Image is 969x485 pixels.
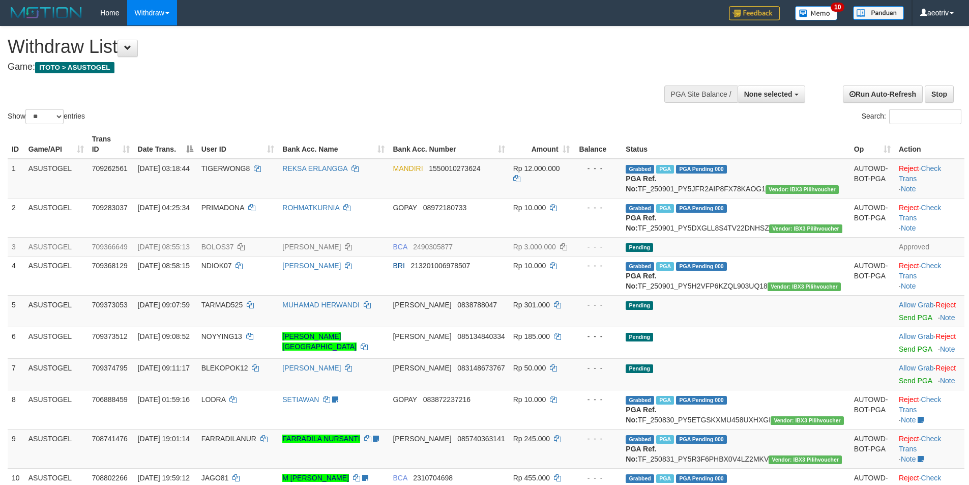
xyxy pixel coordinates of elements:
a: ROHMATKURNIA [282,204,339,212]
a: M [PERSON_NAME] [282,474,349,482]
a: Note [901,185,916,193]
span: PRIMADONA [201,204,244,212]
h1: Withdraw List [8,37,636,57]
span: [PERSON_NAME] [393,435,451,443]
a: SETIAWAN [282,395,319,404]
span: NOYYING13 [201,332,242,340]
span: Copy 1550010273624 to clipboard [429,164,480,173]
a: Reject [899,474,919,482]
th: Amount: activate to sort column ascending [509,130,574,159]
span: Marked by aeotriv [656,474,674,483]
span: Rp 301.000 [513,301,550,309]
td: · · [895,429,964,468]
span: BRI [393,262,404,270]
a: [PERSON_NAME] [282,262,341,270]
a: Note [901,224,916,232]
td: 7 [8,358,24,390]
span: Grabbed [626,396,654,405]
span: Copy 083872237216 to clipboard [423,395,471,404]
td: ASUSTOGEL [24,429,88,468]
span: Rp 185.000 [513,332,550,340]
a: Check Trans [899,204,941,222]
a: [PERSON_NAME][GEOGRAPHIC_DATA] [282,332,357,351]
div: PGA Site Balance / [664,85,738,103]
div: - - - [578,203,618,213]
th: Balance [574,130,622,159]
span: GOPAY [393,204,417,212]
a: Reject [899,435,919,443]
a: Note [901,416,916,424]
a: Send PGA [899,345,932,353]
span: [DATE] 08:58:15 [138,262,190,270]
td: ASUSTOGEL [24,159,88,198]
span: 10 [831,3,844,12]
span: Pending [626,333,653,341]
td: 5 [8,295,24,327]
td: Approved [895,237,964,256]
span: ITOTO > ASUSTOGEL [35,62,114,73]
span: [DATE] 04:25:34 [138,204,190,212]
span: MANDIRI [393,164,423,173]
span: Vendor URL: https://payment5.1velocity.biz [766,185,839,194]
td: TF_250831_PY5R3F6PHBX0V4LZ2MKV [622,429,850,468]
th: Trans ID: activate to sort column ascending [88,130,134,159]
span: Grabbed [626,262,654,271]
span: PGA Pending [676,204,727,213]
a: Check Trans [899,435,941,453]
td: AUTOWD-BOT-PGA [850,159,895,198]
td: ASUSTOGEL [24,390,88,429]
span: PGA Pending [676,165,727,174]
span: 708741476 [92,435,128,443]
span: Copy 085740363141 to clipboard [457,435,505,443]
span: 709368129 [92,262,128,270]
td: 9 [8,429,24,468]
a: Allow Grab [899,364,933,372]
th: Bank Acc. Number: activate to sort column ascending [389,130,509,159]
input: Search: [889,109,961,124]
span: PGA Pending [676,396,727,405]
td: TF_250901_PY5H2VFP6KZQL903UQ18 [622,256,850,295]
b: PGA Ref. No: [626,175,656,193]
td: 1 [8,159,24,198]
span: GOPAY [393,395,417,404]
a: Check Trans [899,395,941,414]
span: [DATE] 01:59:16 [138,395,190,404]
div: - - - [578,394,618,405]
b: PGA Ref. No: [626,406,656,424]
span: Marked by aeoros [656,396,674,405]
th: Game/API: activate to sort column ascending [24,130,88,159]
span: Copy 213201006978507 to clipboard [411,262,471,270]
div: - - - [578,473,618,483]
span: Pending [626,364,653,373]
span: Vendor URL: https://payment5.1velocity.biz [769,224,842,233]
td: 4 [8,256,24,295]
a: Note [901,282,916,290]
th: Op: activate to sort column ascending [850,130,895,159]
span: 709366649 [92,243,128,251]
span: TIGERWONG8 [201,164,250,173]
a: Reject [935,364,956,372]
a: Check Trans [899,164,941,183]
td: · · [895,159,964,198]
a: Reject [899,262,919,270]
span: 708802266 [92,474,128,482]
b: PGA Ref. No: [626,214,656,232]
span: Grabbed [626,204,654,213]
img: MOTION_logo.png [8,5,85,20]
td: ASUSTOGEL [24,198,88,237]
span: Rp 3.000.000 [513,243,556,251]
th: User ID: activate to sort column ascending [197,130,279,159]
td: ASUSTOGEL [24,327,88,358]
span: Grabbed [626,165,654,174]
a: [PERSON_NAME] [282,243,341,251]
span: Rp 10.000 [513,204,546,212]
label: Show entries [8,109,85,124]
th: Bank Acc. Name: activate to sort column ascending [278,130,389,159]
td: TF_250830_PY5ETGSKXMU458UXHXGI [622,390,850,429]
a: Reject [899,204,919,212]
span: Copy 2490305877 to clipboard [413,243,453,251]
span: PGA Pending [676,435,727,444]
span: Pending [626,301,653,310]
span: Rp 245.000 [513,435,550,443]
span: 709373512 [92,332,128,340]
